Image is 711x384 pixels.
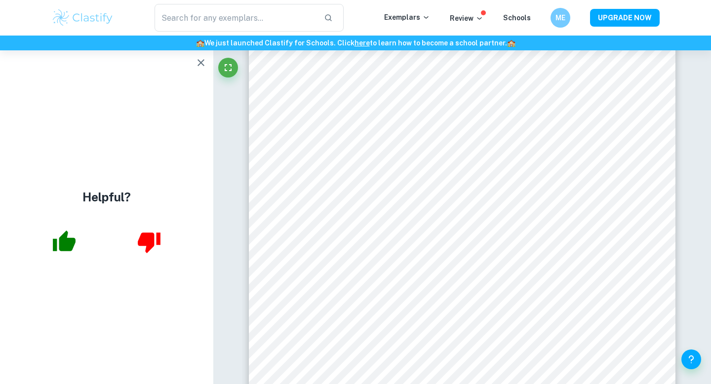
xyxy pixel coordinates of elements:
h6: We just launched Clastify for Schools. Click to learn how to become a school partner. [2,38,709,48]
h4: Helpful? [82,188,131,206]
span: 🏫 [196,39,204,47]
button: UPGRADE NOW [590,9,660,27]
span: 🏫 [507,39,515,47]
img: Clastify logo [51,8,114,28]
p: Review [450,13,483,24]
a: here [355,39,370,47]
h6: ME [555,12,566,23]
p: Exemplars [384,12,430,23]
a: Schools [503,14,531,22]
button: Fullscreen [218,58,238,77]
button: ME [551,8,570,28]
button: Help and Feedback [681,349,701,369]
input: Search for any exemplars... [155,4,316,32]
